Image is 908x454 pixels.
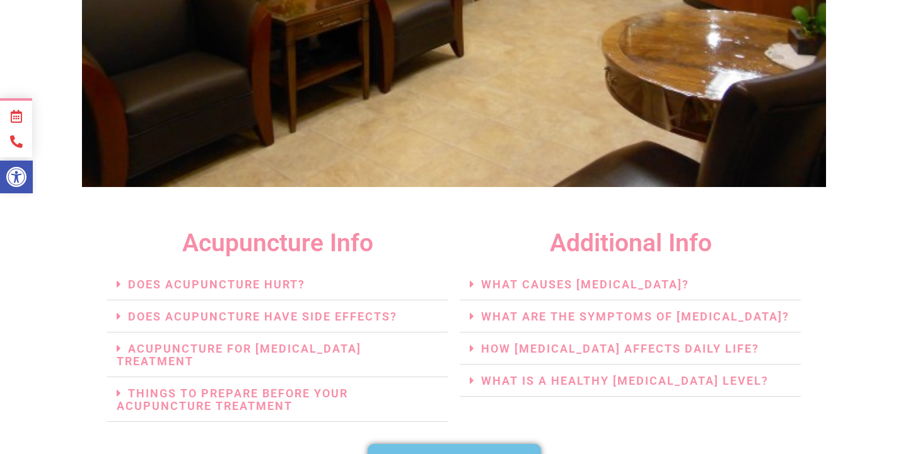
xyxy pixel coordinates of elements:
[481,278,689,291] a: WHAT CAUSES [MEDICAL_DATA]?
[460,332,801,365] h3: HOW [MEDICAL_DATA] AFFECTS DAILY LIFE?
[117,387,348,412] a: THINGS TO PREPARE BEFORE YOUR ACUPUNCTURE TREATMENT
[128,310,397,323] a: DOES ACUPUNCTURE HAVE SIDE EFFECTS?
[107,231,448,256] p: Acupuncture Info
[460,268,801,300] h3: WHAT CAUSES [MEDICAL_DATA]?
[128,278,305,291] a: DOES ACUPUNCTURE HURT?
[107,377,448,422] h3: THINGS TO PREPARE BEFORE YOUR ACUPUNCTURE TREATMENT
[481,342,759,355] a: HOW [MEDICAL_DATA] AFFECTS DAILY LIFE?
[481,374,769,387] a: WHAT IS A HEALTHY [MEDICAL_DATA] LEVEL?
[460,231,801,256] p: Additional Info
[460,365,801,397] h3: WHAT IS A HEALTHY [MEDICAL_DATA] LEVEL?
[460,300,801,332] h3: WHAT ARE THE SYMPTOMS OF [MEDICAL_DATA]?
[107,332,448,377] h3: ACUPUNCTURE FOR [MEDICAL_DATA] TREATMENT
[107,300,448,332] h3: DOES ACUPUNCTURE HAVE SIDE EFFECTS?
[107,268,448,300] h3: DOES ACUPUNCTURE HURT?
[117,342,361,368] a: ACUPUNCTURE FOR [MEDICAL_DATA] TREATMENT
[481,310,789,323] a: WHAT ARE THE SYMPTOMS OF [MEDICAL_DATA]?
